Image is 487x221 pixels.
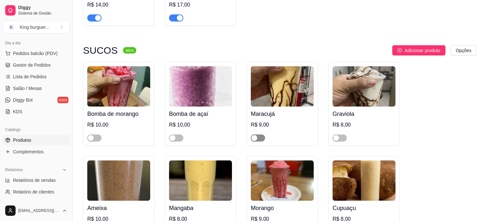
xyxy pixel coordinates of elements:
[251,109,314,118] h4: Maracujá
[13,85,42,92] span: Salão / Mesas
[13,177,56,183] span: Relatórios de vendas
[18,208,59,213] span: [EMAIL_ADDRESS][DOMAIN_NAME]
[13,189,54,195] span: Relatório de clientes
[3,198,70,209] a: Relatório de mesas
[169,121,232,129] div: R$ 10,00
[3,203,70,218] button: [EMAIL_ADDRESS][DOMAIN_NAME]
[3,135,70,145] a: Produtos
[169,109,232,118] h4: Bomba de açaí
[251,204,314,213] h4: Morango
[251,160,314,201] img: product-image
[3,125,70,135] div: Catálogo
[397,48,402,53] span: plus-circle
[3,21,70,34] button: Select a team
[3,147,70,157] a: Complementos
[18,11,67,16] span: Sistema de Gestão
[3,48,70,59] button: Pedidos balcão (PDV)
[3,60,70,70] a: Gestor de Pedidos
[169,1,232,9] div: R$ 17,00
[87,1,150,9] div: R$ 14,00
[451,45,477,56] button: Opções
[8,24,15,30] span: K
[5,167,23,172] span: Relatórios
[87,66,150,107] img: product-image
[13,108,22,115] span: KDS
[3,38,70,48] div: Dia a dia
[18,5,67,11] span: Diggy
[20,24,49,30] div: King burguer ...
[251,121,314,129] div: R$ 9,00
[251,66,314,107] img: product-image
[169,66,232,107] img: product-image
[3,72,70,82] a: Lista de Pedidos
[3,83,70,94] a: Salão / Mesas
[87,121,150,129] div: R$ 10,00
[3,106,70,117] a: KDS
[13,137,31,143] span: Produtos
[333,160,396,201] img: product-image
[3,3,70,18] a: DiggySistema de Gestão
[13,97,33,103] span: Diggy Bot
[13,62,51,68] span: Gestor de Pedidos
[87,160,150,201] img: product-image
[87,109,150,118] h4: Bomba de morango
[3,95,70,105] a: Diggy Botnovo
[3,187,70,197] a: Relatório de clientes
[13,149,43,155] span: Complementos
[169,204,232,213] h4: Mangaba
[333,109,396,118] h4: Graviola
[333,121,396,129] div: R$ 8,00
[13,50,58,57] span: Pedidos balcão (PDV)
[169,160,232,201] img: product-image
[3,175,70,185] a: Relatórios de vendas
[456,47,471,54] span: Opções
[333,204,396,213] h4: Cupuaçu
[83,47,118,54] h3: SUCOS
[405,47,440,54] span: Adicionar produto
[123,47,136,54] sup: ativa
[13,73,47,80] span: Lista de Pedidos
[392,45,445,56] button: Adicionar produto
[87,204,150,213] h4: Ameixa
[333,66,396,107] img: product-image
